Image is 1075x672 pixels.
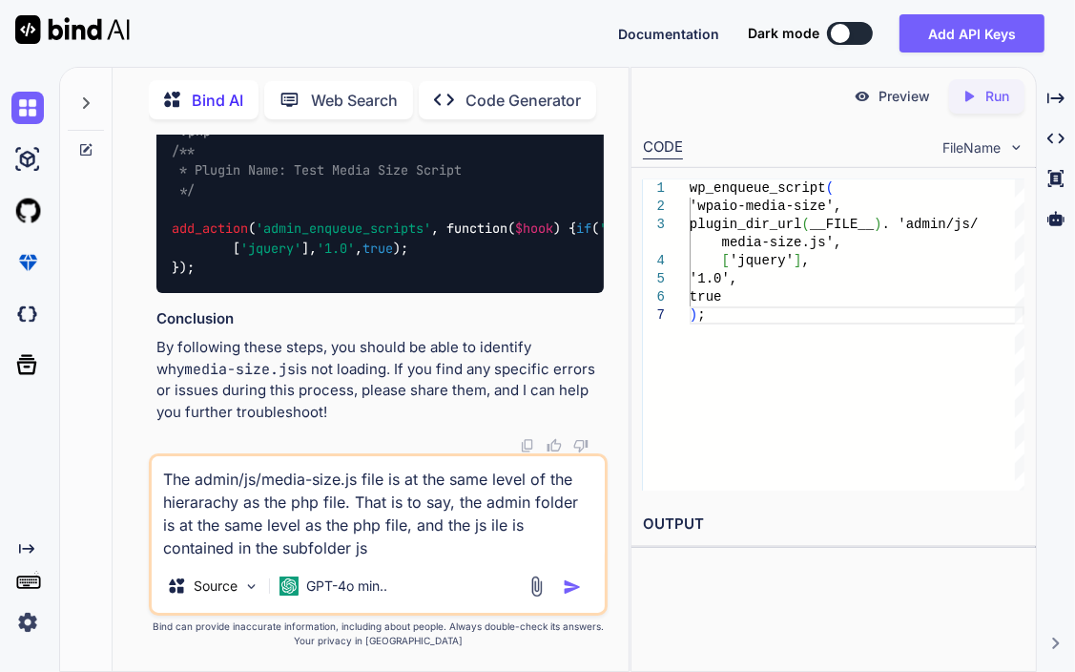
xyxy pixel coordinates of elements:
span: 'wpaio-media-size', [690,199,842,214]
img: darkCloudIdeIcon [11,298,44,330]
p: Run [985,87,1009,106]
span: FileName [942,138,1001,157]
div: 1 [643,179,665,198]
img: dislike [573,438,589,453]
div: 6 [643,288,665,306]
span: Dark mode [748,24,819,43]
div: CODE [643,136,683,159]
textarea: The admin/js/media-size.js file is at the same level of the hierarachy as the php file. That is t... [152,456,605,559]
img: like [547,438,562,453]
img: settings [11,606,44,639]
span: wp_enqueue_script [690,180,826,196]
span: '1.0', [690,271,737,286]
span: '1.0' [317,240,355,257]
p: Bind can provide inaccurate information, including about people. Always double-check its answers.... [149,619,608,648]
span: 'jquery' [240,240,301,257]
button: Add API Keys [899,14,1044,52]
span: ) [690,307,697,323]
span: plugin_dir_url [690,217,802,232]
span: true [690,289,722,304]
img: premium [11,246,44,279]
p: Code Generator [465,89,581,112]
span: ] [794,253,801,268]
p: Bind AI [192,89,243,112]
span: 'jquery' [730,253,794,268]
p: Source [194,577,238,596]
span: /** * Plugin Name: Test Media Size Script */ [172,142,462,199]
code: media-size.js [184,360,296,379]
span: [ [722,253,730,268]
div: 4 [643,252,665,270]
span: . 'admin/js/ [882,217,979,232]
img: icon [563,577,582,597]
img: ai-studio [11,143,44,176]
img: preview [854,88,871,105]
span: media-size.js', [722,235,842,250]
span: ; [698,307,706,323]
p: Preview [879,87,930,106]
h2: OUTPUT [631,502,1036,547]
img: Pick Models [243,578,259,595]
button: Documentation [618,24,719,44]
span: 'upload.php' [599,220,691,238]
span: if [576,220,591,238]
p: Web Search [311,89,398,112]
img: chevron down [1008,139,1024,156]
div: 2 [643,198,665,216]
img: chat [11,92,44,124]
h3: Conclusion [156,308,604,330]
span: add_action [172,220,248,238]
div: 3 [643,216,665,234]
span: ) [874,217,881,232]
p: By following these steps, you should be able to identify why is not loading. If you find any spec... [156,337,604,423]
span: 'admin_enqueue_scripts' [256,220,431,238]
div: 5 [643,270,665,288]
img: attachment [526,576,548,598]
span: __FILE__ [810,217,874,232]
span: $hook [515,220,553,238]
span: , [802,253,810,268]
img: githubLight [11,195,44,227]
p: GPT-4o min.. [306,577,387,596]
span: <?php [173,123,211,140]
span: Documentation [618,26,719,42]
img: copy [520,438,535,453]
span: ( [826,180,834,196]
div: 7 [643,306,665,325]
img: Bind AI [15,15,130,44]
span: ( [802,217,810,232]
span: true [362,240,393,257]
img: GPT-4o mini [279,577,299,596]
